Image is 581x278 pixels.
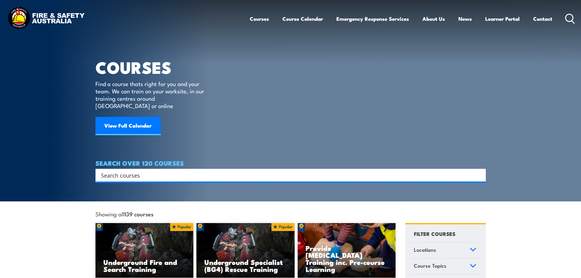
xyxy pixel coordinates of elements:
h4: FILTER COURSES [414,229,455,238]
strong: 139 courses [124,210,153,218]
a: Contact [533,11,552,27]
a: Emergency Response Services [336,11,409,27]
img: Low Voltage Rescue and Provide CPR [298,223,396,278]
h3: Provide [MEDICAL_DATA] Training inc. Pre-course Learning [306,244,388,273]
h3: Underground Fire and Search Training [103,258,186,273]
p: Find a course thats right for you and your team. We can train on your worksite, in our training c... [95,80,207,109]
a: About Us [422,11,445,27]
span: Locations [414,246,436,254]
form: Search form [102,171,474,179]
h3: Underground Specialist (BG4) Rescue Training [204,258,287,273]
a: View Full Calendar [95,117,161,135]
h4: SEARCH OVER 120 COURSES [95,160,486,166]
a: Course Topics [411,258,479,274]
a: Locations [411,243,479,258]
a: Provide [MEDICAL_DATA] Training inc. Pre-course Learning [298,223,396,278]
button: Search magnifier button [475,171,484,179]
a: Course Calendar [282,11,323,27]
span: Showing all [95,211,153,217]
h1: COURSES [95,60,213,74]
a: Underground Fire and Search Training [95,223,194,278]
input: Search input [101,171,472,180]
a: News [458,11,472,27]
img: Underground mine rescue [95,223,194,278]
a: Learner Portal [485,11,520,27]
span: Course Topics [414,262,447,270]
img: Underground mine rescue [196,223,295,278]
a: Courses [250,11,269,27]
a: Underground Specialist (BG4) Rescue Training [196,223,295,278]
